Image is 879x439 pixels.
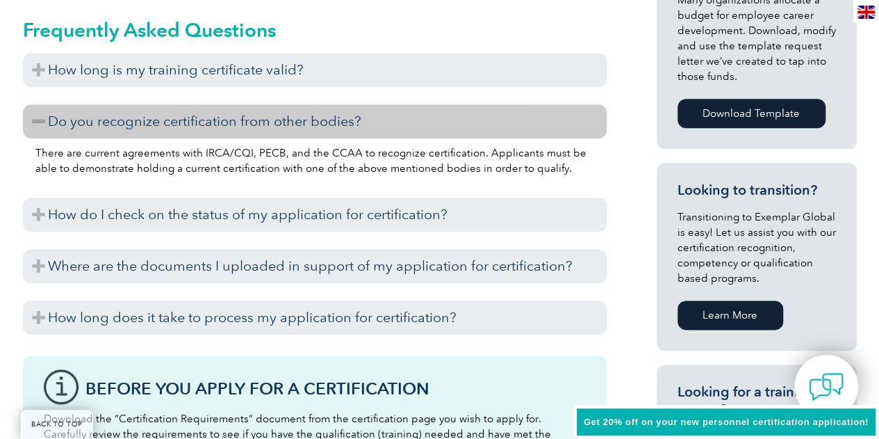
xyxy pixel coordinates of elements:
[23,19,607,41] h2: Frequently Asked Questions
[85,380,586,397] h3: Before You Apply For a Certification
[21,410,93,439] a: BACK TO TOP
[857,6,875,19] img: en
[23,198,607,232] h3: How do I check on the status of my application for certification?
[584,417,869,427] span: Get 20% off on your new personnel certification application!
[809,369,844,404] img: contact-chat.png
[677,182,836,199] h3: Looking to transition?
[677,209,836,286] p: Transitioning to Exemplar Global is easy! Let us assist you with our certification recognition, c...
[23,249,607,283] h3: Where are the documents I uploaded in support of my application for certification?
[677,383,836,418] h3: Looking for a training course?
[23,104,607,138] h3: Do you recognize certification from other bodies?
[23,53,607,87] h3: How long is my training certificate valid?
[677,99,825,128] a: Download Template
[677,301,783,330] a: Learn More
[23,301,607,335] h3: How long does it take to process my application for certification?
[35,145,594,176] p: There are current agreements with IRCA/CQI, PECB, and the CCAA to recognize certification. Applic...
